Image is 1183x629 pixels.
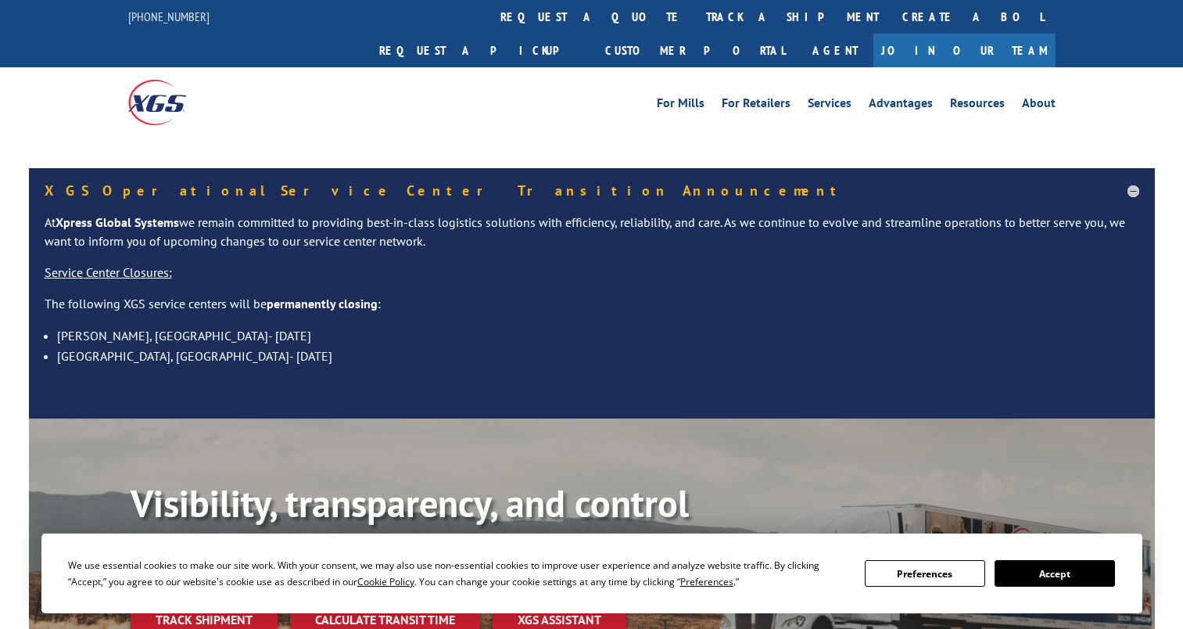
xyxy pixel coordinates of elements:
[797,34,873,67] a: Agent
[45,264,172,280] u: Service Center Closures:
[57,346,1139,366] li: [GEOGRAPHIC_DATA], [GEOGRAPHIC_DATA]- [DATE]
[367,34,593,67] a: Request a pickup
[950,97,1005,114] a: Resources
[128,9,210,24] a: [PHONE_NUMBER]
[722,97,790,114] a: For Retailers
[68,557,846,590] div: We use essential cookies to make our site work. With your consent, we may also use non-essential ...
[873,34,1056,67] a: Join Our Team
[131,479,689,573] b: Visibility, transparency, and control for your entire supply chain.
[357,575,414,588] span: Cookie Policy
[41,534,1142,613] div: Cookie Consent Prompt
[45,184,1139,198] h5: XGS Operational Service Center Transition Announcement
[57,325,1139,346] li: [PERSON_NAME], [GEOGRAPHIC_DATA]- [DATE]
[995,560,1115,587] button: Accept
[680,575,733,588] span: Preferences
[593,34,797,67] a: Customer Portal
[808,97,851,114] a: Services
[869,97,933,114] a: Advantages
[1022,97,1056,114] a: About
[657,97,704,114] a: For Mills
[267,296,378,311] strong: permanently closing
[45,295,1139,326] p: The following XGS service centers will be :
[45,214,1139,264] p: At we remain committed to providing best-in-class logistics solutions with efficiency, reliabilit...
[865,560,985,587] button: Preferences
[56,214,179,230] strong: Xpress Global Systems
